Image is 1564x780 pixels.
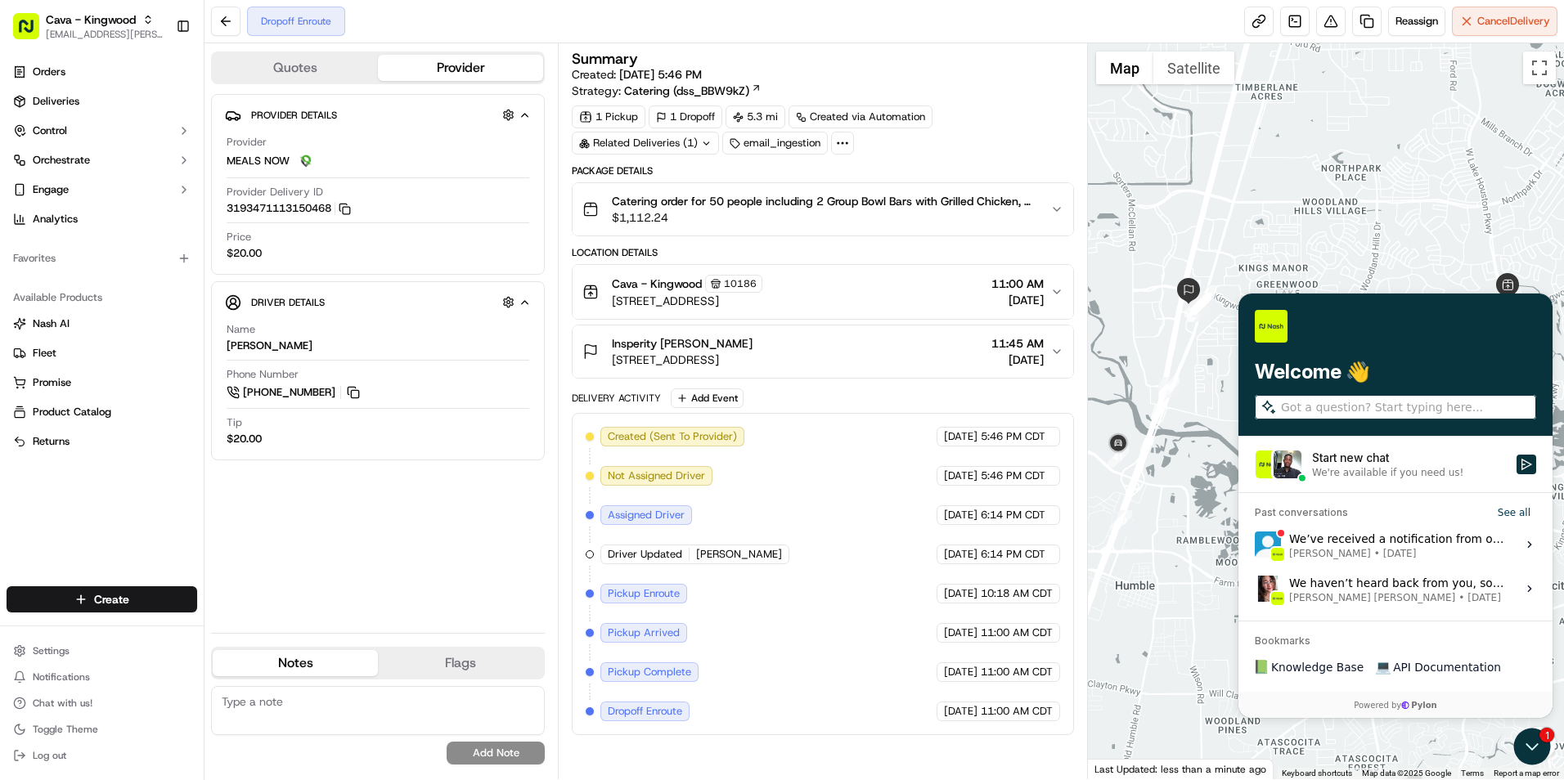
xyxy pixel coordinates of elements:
span: [DATE] [991,292,1044,308]
button: Driver Details [225,289,531,316]
span: 10186 [724,277,757,290]
span: Fleet [33,346,56,361]
div: 41 [1108,446,1129,468]
span: [PERSON_NAME] [696,547,782,562]
span: $1,112.24 [612,209,1037,226]
div: 11 [1195,285,1216,307]
button: Create [7,586,197,612]
span: [PHONE_NUMBER] [243,385,335,400]
span: Promise [33,375,71,390]
button: Show street map [1096,52,1153,84]
div: 35 [1184,296,1206,317]
div: email_ingestion [722,132,828,155]
button: Provider Details [225,101,531,128]
h3: Summary [572,52,638,66]
button: Returns [7,428,197,455]
a: Promise [13,375,191,390]
div: 39 [1190,294,1211,315]
button: Nash AI [7,311,197,337]
span: Product Catalog [33,405,111,419]
span: Settings [33,644,70,657]
span: [DATE] [944,586,978,601]
span: Toggle Theme [33,723,98,736]
span: [DATE] [944,665,978,679]
div: 31 [1275,289,1297,311]
a: Open this area in Google Maps (opens a new window) [1092,758,1146,779]
button: Notifications [7,666,197,688]
button: Provider [378,55,543,81]
a: Created via Automation [789,105,933,128]
span: [STREET_ADDRESS] [612,293,762,309]
span: MEALS NOW [227,154,290,168]
a: Report a map error [1494,769,1559,778]
div: Location Details [572,246,1074,259]
button: Product Catalog [7,399,197,425]
div: Package Details [572,164,1074,177]
span: [DATE] [991,352,1044,368]
span: Chat with us! [33,697,92,710]
span: Provider [227,135,267,150]
button: Catering order for 50 people including 2 Group Bowl Bars with Grilled Chicken, 2 Group Bowl Bars ... [573,183,1073,235]
span: Tip [227,415,242,430]
iframe: Customer support window [1238,294,1553,718]
button: Toggle Theme [7,718,197,741]
span: Orders [33,65,65,79]
span: 10:18 AM CDT [981,586,1053,601]
div: Available Products [7,285,197,311]
span: Driver Updated [608,547,682,562]
span: Phone Number [227,367,299,382]
span: Pickup Enroute [608,586,680,601]
button: [EMAIL_ADDRESS][PERSON_NAME][DOMAIN_NAME] [46,28,163,41]
span: 11:00 AM CDT [981,665,1053,679]
span: 11:45 AM [991,335,1044,352]
div: Related Deliveries (1) [572,132,719,155]
span: Assigned Driver [608,508,685,522]
button: Notes [213,650,378,676]
a: [PHONE_NUMBER] [227,383,362,401]
span: Cava - Kingwood [612,276,702,292]
a: Catering (dss_BBW9kZ) [624,83,762,99]
button: Insperity [PERSON_NAME][STREET_ADDRESS]11:45 AM[DATE] [573,325,1073,378]
span: 11:00 AM [991,276,1044,292]
div: 1 Dropoff [649,105,722,128]
a: Orders [7,59,197,85]
button: Cava - Kingwood[EMAIL_ADDRESS][PERSON_NAME][DOMAIN_NAME] [7,7,169,46]
span: $20.00 [227,246,262,261]
span: Pickup Complete [608,665,691,679]
span: Pickup Arrived [608,625,680,640]
div: 1 Pickup [572,105,645,128]
span: Cancel Delivery [1477,14,1550,29]
span: [DATE] [944,429,978,444]
span: Dropoff Enroute [608,704,682,719]
span: Driver Details [251,296,325,309]
span: 5:46 PM CDT [981,468,1045,483]
span: 6:14 PM CDT [981,508,1045,522]
button: Show satellite imagery [1153,52,1234,84]
button: Chat with us! [7,692,197,715]
span: Analytics [33,212,78,226]
div: 40 [1158,377,1180,398]
div: [PERSON_NAME] [227,338,312,353]
button: Flags [378,650,543,676]
span: Insperity [PERSON_NAME] [612,335,753,352]
span: Cava - Kingwood [46,11,136,28]
a: Deliveries [7,88,197,114]
span: 11:00 AM CDT [981,704,1053,719]
span: Not Assigned Driver [608,468,705,483]
div: Favorites [7,245,197,271]
span: Nash AI [33,316,70,331]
